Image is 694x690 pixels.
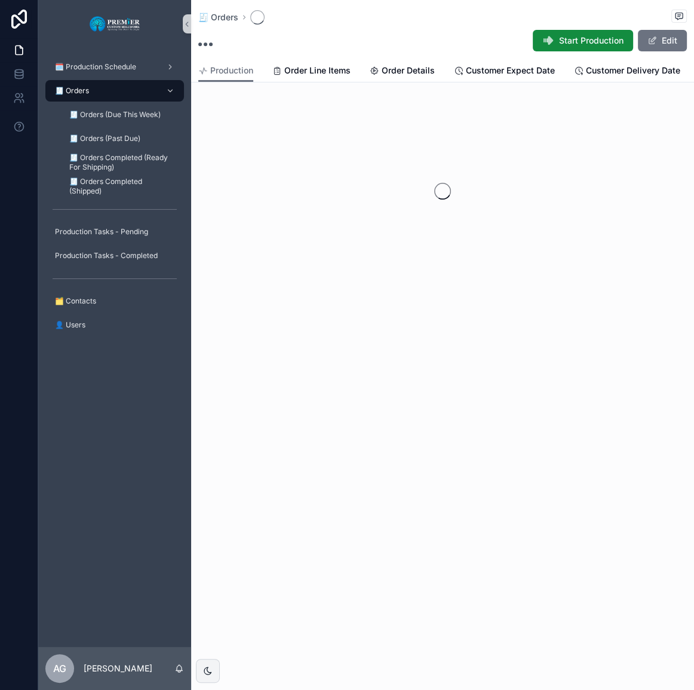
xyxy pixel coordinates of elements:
[69,177,172,196] span: 🧾 Orders Completed (Shipped)
[45,221,184,243] a: Production Tasks - Pending
[586,65,680,76] span: Customer Delivery Date
[210,65,253,76] span: Production
[60,128,184,149] a: 🧾 Orders (Past Due)
[69,153,172,172] span: 🧾 Orders Completed (Ready For Shipping)
[55,227,148,237] span: Production Tasks - Pending
[454,60,555,84] a: Customer Expect Date
[272,60,351,84] a: Order Line Items
[198,11,238,23] a: 🧾 Orders
[370,60,435,84] a: Order Details
[533,30,633,51] button: Start Production
[69,134,140,143] span: 🧾 Orders (Past Due)
[69,110,161,119] span: 🧾 Orders (Due This Week)
[574,60,680,84] a: Customer Delivery Date
[45,245,184,266] a: Production Tasks - Completed
[53,661,66,676] span: AG
[45,80,184,102] a: 🧾 Orders
[559,35,624,47] span: Start Production
[38,48,191,351] div: scrollable content
[198,60,253,82] a: Production
[84,663,152,674] p: [PERSON_NAME]
[382,65,435,76] span: Order Details
[55,320,85,330] span: 👤 Users
[89,14,141,33] img: App logo
[466,65,555,76] span: Customer Expect Date
[45,56,184,78] a: 🗓️ Production Schedule
[60,152,184,173] a: 🧾 Orders Completed (Ready For Shipping)
[60,104,184,125] a: 🧾 Orders (Due This Week)
[55,62,136,72] span: 🗓️ Production Schedule
[55,296,96,306] span: 🗂️ Contacts
[45,290,184,312] a: 🗂️ Contacts
[55,251,158,260] span: Production Tasks - Completed
[638,30,687,51] button: Edit
[60,176,184,197] a: 🧾 Orders Completed (Shipped)
[45,314,184,336] a: 👤 Users
[284,65,351,76] span: Order Line Items
[55,86,89,96] span: 🧾 Orders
